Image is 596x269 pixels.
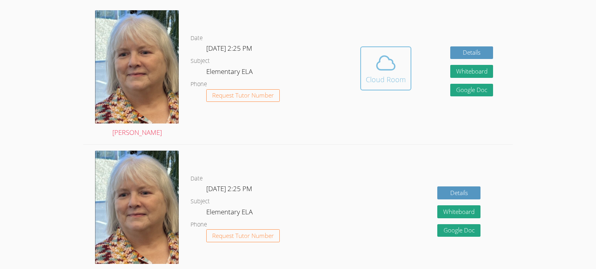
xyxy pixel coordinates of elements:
[450,84,493,97] a: Google Doc
[206,44,252,53] span: [DATE] 2:25 PM
[206,184,252,193] span: [DATE] 2:25 PM
[191,220,207,230] dt: Phone
[437,186,480,199] a: Details
[191,79,207,89] dt: Phone
[450,65,493,78] button: Whiteboard
[191,56,210,66] dt: Subject
[212,92,274,98] span: Request Tutor Number
[437,224,480,237] a: Google Doc
[206,66,254,79] dd: Elementary ELA
[450,46,493,59] a: Details
[95,10,179,138] a: [PERSON_NAME]
[191,174,203,184] dt: Date
[206,206,254,220] dd: Elementary ELA
[206,89,280,102] button: Request Tutor Number
[191,33,203,43] dt: Date
[95,151,179,264] img: Screen%20Shot%202022-10-08%20at%202.27.06%20PM.png
[366,74,406,85] div: Cloud Room
[191,197,210,206] dt: Subject
[212,233,274,239] span: Request Tutor Number
[95,10,179,123] img: Screen%20Shot%202022-10-08%20at%202.27.06%20PM.png
[360,46,411,90] button: Cloud Room
[206,229,280,242] button: Request Tutor Number
[437,205,480,218] button: Whiteboard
